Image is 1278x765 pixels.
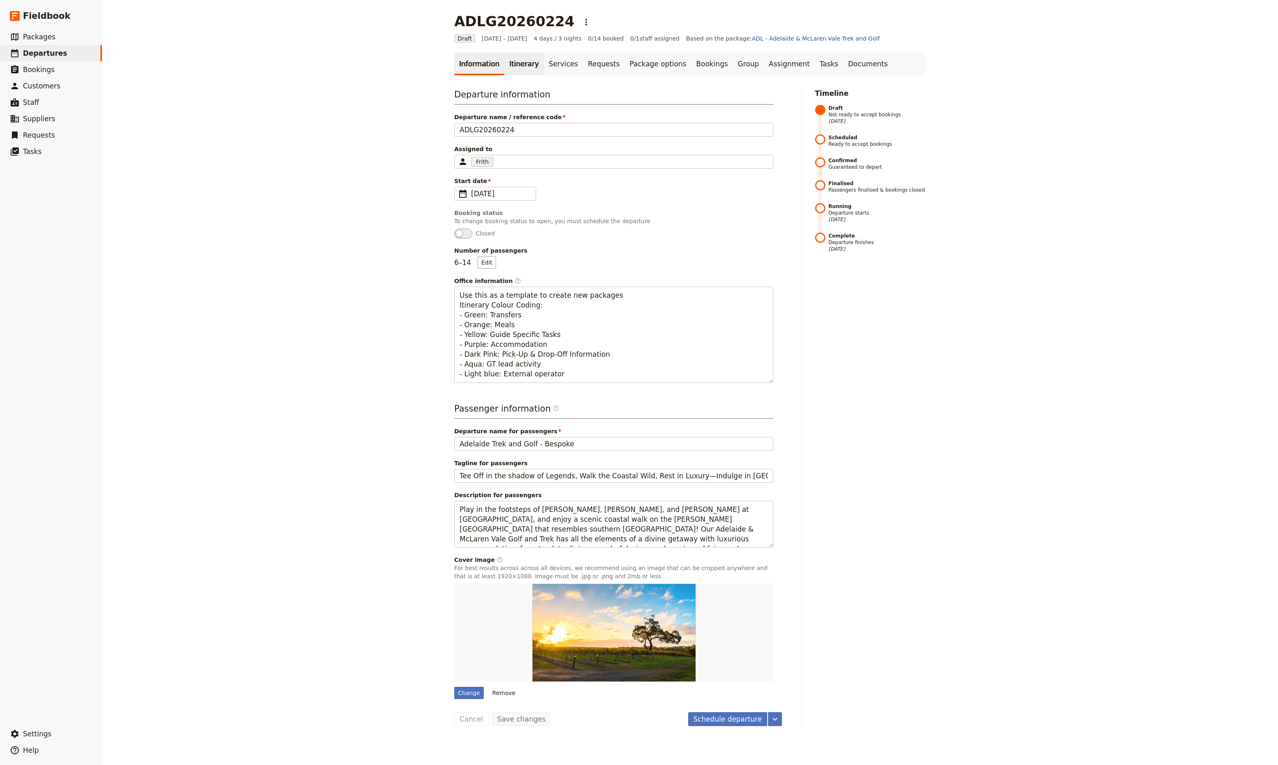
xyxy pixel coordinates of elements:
[514,278,521,284] span: ​
[454,556,773,564] div: Cover image
[815,52,843,75] a: Tasks
[454,113,773,121] span: Departure name / reference code
[829,180,927,187] strong: Finalised
[752,35,880,42] a: ADL - Adelaide & McLaren Vale Trek and Golf
[544,52,583,75] a: Services
[454,52,504,75] a: Information
[829,134,927,141] strong: Scheduled
[454,459,773,467] span: Tagline for passengers
[454,34,475,43] span: Draft
[688,712,768,726] button: Schedule departure
[829,216,927,223] span: [DATE]
[476,158,489,166] span: Frith
[454,88,773,105] h3: Departure information
[23,98,39,106] span: Staff
[496,557,503,563] span: ​
[454,247,773,255] span: Number of passengers
[454,491,773,499] span: Description for passengers
[492,712,551,726] button: Save changes
[532,584,696,682] img: https://d33jgr8dhgav85.cloudfront.net/65720455998748ca6b7d31aa/686c99a7a93f194901532eeb?Expires=1...
[23,131,55,139] span: Requests
[454,287,773,383] textarea: Office information​
[471,189,531,199] span: [DATE]
[454,123,773,137] input: Departure name / reference code
[553,405,559,415] span: ​
[829,246,927,252] span: [DATE]
[23,147,42,156] span: Tasks
[23,10,70,22] span: Fieldbook
[829,180,927,193] span: Passengers finalised & bookings closed
[454,564,773,580] p: For best results across across all devices, we recommend using an image that can be cropped anywh...
[495,157,497,167] input: Assigned toFrithClear input
[829,134,927,147] span: Ready to accept bookings
[23,66,54,74] span: Bookings
[534,34,582,43] span: 4 days / 3 nights
[482,34,527,43] span: [DATE] – [DATE]
[23,746,39,754] span: Help
[588,34,624,43] span: 0/14 booked
[454,145,773,153] span: Assigned to
[553,405,559,412] span: ​
[478,256,496,269] button: Number of passengers6–14
[630,34,680,43] span: 0 / 1 staff assigned
[454,209,773,217] div: Booking status
[829,157,927,170] span: Guaranteed to depart
[815,88,927,98] h2: Timeline
[454,403,773,419] h3: Passenger information
[454,217,773,225] p: To change booking status to open, you must schedule the departure
[691,52,733,75] a: Bookings
[504,52,544,75] a: Itinerary
[686,34,880,43] span: Based on the package:
[583,52,625,75] a: Requests
[829,233,927,252] span: Departure finishes
[458,189,468,199] span: ​
[829,233,927,239] strong: Complete
[733,52,764,75] a: Group
[829,105,927,124] span: Not ready to accept bookings
[489,687,519,699] button: Remove
[454,256,496,269] p: 6 – 14
[768,712,782,726] button: More actions
[625,52,691,75] a: Package options
[454,469,773,483] input: Tagline for passengers
[843,52,893,75] a: Documents
[829,157,927,164] strong: Confirmed
[454,177,773,185] span: Start date
[23,82,60,90] span: Customers
[23,730,52,738] span: Settings
[454,13,574,29] h1: ADLG20260224
[579,15,593,29] button: Actions
[454,437,773,451] input: Departure name for passengers
[476,229,495,238] span: Closed
[454,501,773,548] textarea: Description for passengers
[829,203,927,223] span: Departure starts
[454,712,489,726] button: Cancel
[23,49,67,57] span: Departures
[454,277,773,285] span: Office information
[454,687,484,699] div: Change
[454,427,773,435] span: Departure name for passengers
[23,33,55,41] span: Packages
[829,118,927,124] span: [DATE]
[764,52,815,75] a: Assignment
[829,105,927,111] strong: Draft
[23,115,55,123] span: Suppliers
[829,203,927,210] strong: Running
